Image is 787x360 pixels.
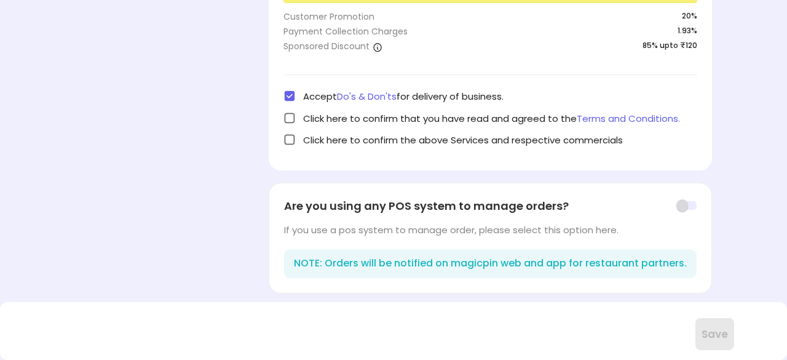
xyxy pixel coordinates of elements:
[695,318,734,350] button: Save
[283,10,374,23] div: Customer Promotion
[303,112,680,125] span: Click here to confirm that you have read and agreed to the
[373,42,382,52] img: a1isth1TvIaw5-r4PTQNnx6qH7hW1RKYA7fi6THaHSkdiamaZazZcPW6JbVsfR8_gv9BzWgcW1PiHueWjVd6jXxw-cSlbelae...
[283,90,296,102] img: check
[284,223,697,236] div: If you use a pos system to manage order, please select this option here.
[337,90,397,103] span: Do's & Don'ts
[284,249,697,278] div: NOTE: Orders will be notified on magicpin web and app for restaurant partners.
[283,25,408,38] div: Payment Collection Charges
[678,25,697,40] span: 1.93%
[643,40,697,55] span: 85% upto ₹120
[284,198,569,214] span: Are you using any POS system to manage orders?
[283,40,382,52] div: Sponsored Discount
[283,134,296,146] img: check
[303,90,504,103] span: Accept for delivery of business.
[283,112,296,124] img: check
[303,134,623,146] span: Click here to confirm the above Services and respective commercials
[682,10,697,23] span: 20 %
[577,112,680,125] span: Terms and Conditions.
[676,199,697,212] img: toggle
